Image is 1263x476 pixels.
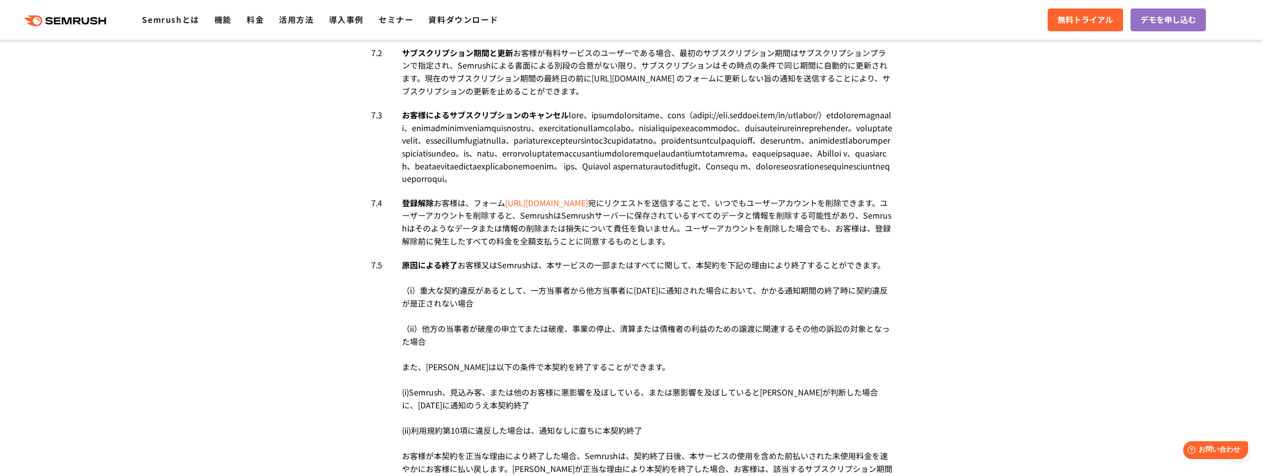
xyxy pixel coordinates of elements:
[402,47,892,97] div: お客様が有料サービスのユーザーである場合、最初のサブスクリプション期間はサブスクリプションプランで指定され、Semrushによる書面による別段の合意がない限り、サブスクリプションはその時点の条件...
[505,197,588,209] a: [URL][DOMAIN_NAME]
[379,13,413,25] a: セミナー
[1140,13,1196,26] span: デモを申し込む
[1130,8,1206,31] a: デモを申し込む
[402,259,458,271] span: 原因による終了
[142,13,199,25] a: Semrushとは
[402,47,513,59] span: サブスクリプション期間と更新
[1058,13,1113,26] span: 無料トライアル
[279,13,314,25] a: 活用方法
[428,13,498,25] a: 資料ダウンロード
[1175,437,1252,465] iframe: Help widget launcher
[402,197,892,247] div: お客様は、フォーム 宛にリクエストを送信することで、いつでもユーザーアカウントを削除できます。ユーザーアカウントを削除すると、SemrushはSemrushサーバーに保存されているすべてのデータ...
[371,47,382,60] span: 7.2
[402,197,434,209] span: 登録解除
[1048,8,1123,31] a: 無料トライアル
[247,13,264,25] a: 料金
[402,109,892,185] div: lore、ipsumdolorsitame、cons（adipi://eli.seddoei.tem/in/utlabor/）etdoloremagnaali、enimadminimveniam...
[214,13,232,25] a: 機能
[402,109,569,121] span: お客様によるサブスクリプションのキャンセル
[371,259,382,272] span: 7.5
[371,197,382,210] span: 7.4
[329,13,364,25] a: 導入事例
[371,109,382,122] span: 7.3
